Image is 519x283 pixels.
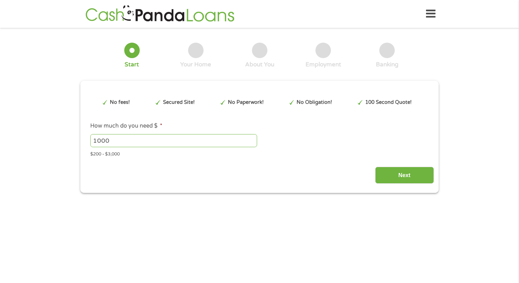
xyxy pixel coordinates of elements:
[228,99,264,106] p: No Paperwork!
[297,99,332,106] p: No Obligation!
[110,99,130,106] p: No fees!
[305,61,341,68] div: Employment
[125,61,139,68] div: Start
[90,122,162,130] label: How much do you need $
[376,61,399,68] div: Banking
[163,99,195,106] p: Secured Site!
[245,61,274,68] div: About You
[83,4,237,24] img: GetLoanNow Logo
[90,149,429,158] div: $200 - $3,000
[365,99,412,106] p: 100 Second Quote!
[375,167,434,184] input: Next
[180,61,211,68] div: Your Home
